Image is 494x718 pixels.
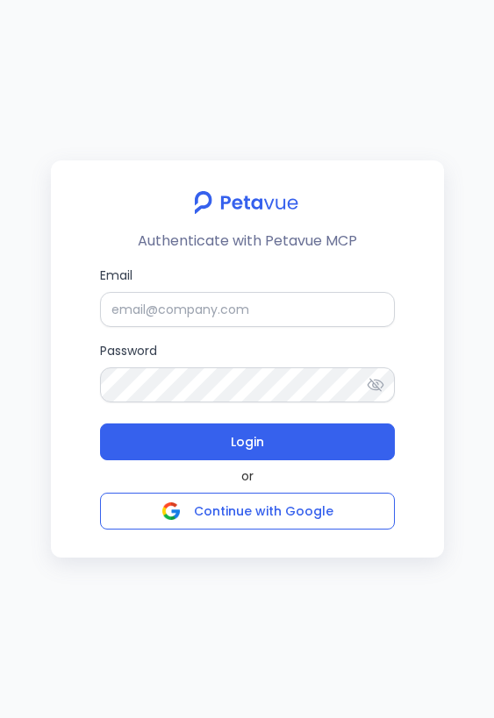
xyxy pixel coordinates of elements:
[100,493,395,530] button: Continue with Google
[183,181,311,224] img: petavue logo
[138,231,357,252] p: Authenticate with Petavue MCP
[100,266,395,327] label: Email
[100,292,395,327] input: Email
[194,502,333,520] span: Continue with Google
[100,341,395,402] label: Password
[100,367,395,402] input: Password
[100,423,395,460] button: Login
[231,430,264,454] span: Login
[241,467,254,486] span: or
